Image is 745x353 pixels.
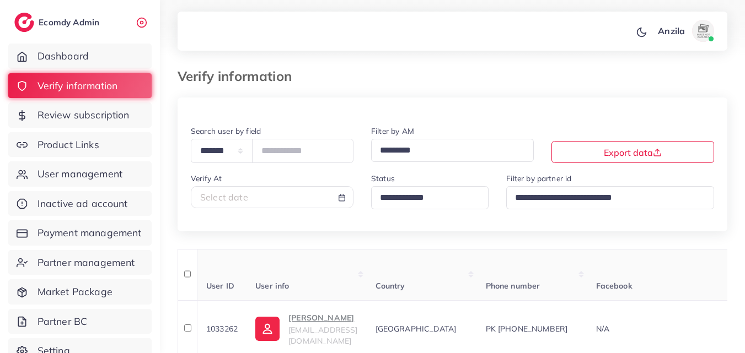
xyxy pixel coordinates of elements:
span: Select date [200,192,248,203]
span: Export data [604,147,662,158]
span: Partner BC [37,314,88,329]
img: avatar [692,20,714,42]
a: Payment management [8,220,152,246]
a: [PERSON_NAME][EMAIL_ADDRESS][DOMAIN_NAME] [255,311,357,347]
span: Review subscription [37,108,130,122]
a: logoEcomdy Admin [14,13,102,32]
span: 1033262 [206,324,238,334]
a: Anzilaavatar [652,20,719,42]
img: ic-user-info.36bf1079.svg [255,317,280,341]
label: Search user by field [191,126,261,137]
div: Search for option [371,186,489,209]
span: N/A [596,324,609,334]
span: Facebook [596,281,633,291]
span: [GEOGRAPHIC_DATA] [376,324,457,334]
img: logo [14,13,34,32]
span: Product Links [37,138,99,152]
span: User info [255,281,289,291]
span: Inactive ad account [37,197,128,211]
span: [EMAIL_ADDRESS][DOMAIN_NAME] [288,325,357,346]
span: Payment management [37,226,142,240]
input: Search for option [511,189,700,207]
span: PK [PHONE_NUMBER] [486,324,568,334]
span: Market Package [37,285,112,299]
a: Partner management [8,250,152,275]
p: Anzila [658,24,685,37]
span: Dashboard [37,49,89,63]
label: Verify At [191,173,222,184]
div: Search for option [371,139,534,161]
label: Filter by partner id [506,173,571,184]
a: Verify information [8,73,152,99]
a: Inactive ad account [8,191,152,216]
span: User ID [206,281,234,291]
span: Verify information [37,79,118,93]
h3: Verify information [178,68,301,84]
a: User management [8,161,152,187]
a: Market Package [8,279,152,305]
a: Partner BC [8,309,152,334]
p: [PERSON_NAME] [288,311,357,324]
span: Partner management [37,256,135,270]
div: Search for option [506,186,714,209]
input: Search for option [376,189,474,207]
label: Status [371,173,395,184]
a: Dashboard [8,44,152,69]
h2: Ecomdy Admin [39,17,102,28]
span: User management [37,167,122,181]
span: Country [376,281,405,291]
input: Search for option [376,142,519,159]
a: Review subscription [8,102,152,128]
button: Export data [551,141,714,163]
label: Filter by AM [371,126,414,137]
a: Product Links [8,132,152,158]
span: Phone number [486,281,540,291]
